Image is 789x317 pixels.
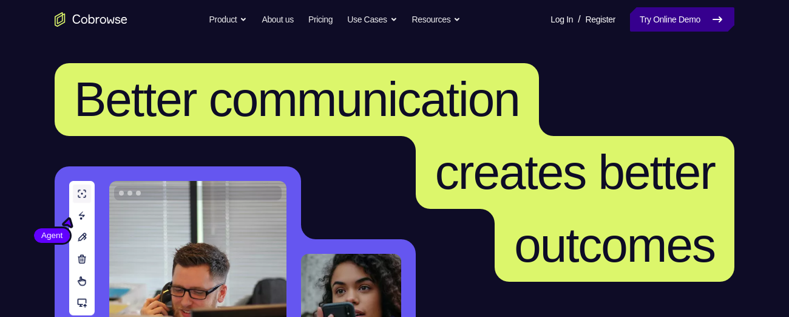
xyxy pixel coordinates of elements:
[586,7,615,32] a: Register
[55,12,127,27] a: Go to the home page
[630,7,734,32] a: Try Online Demo
[578,12,580,27] span: /
[74,72,520,126] span: Better communication
[347,7,397,32] button: Use Cases
[262,7,293,32] a: About us
[412,7,461,32] button: Resources
[514,218,715,272] span: outcomes
[435,145,715,199] span: creates better
[550,7,573,32] a: Log In
[209,7,248,32] button: Product
[308,7,333,32] a: Pricing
